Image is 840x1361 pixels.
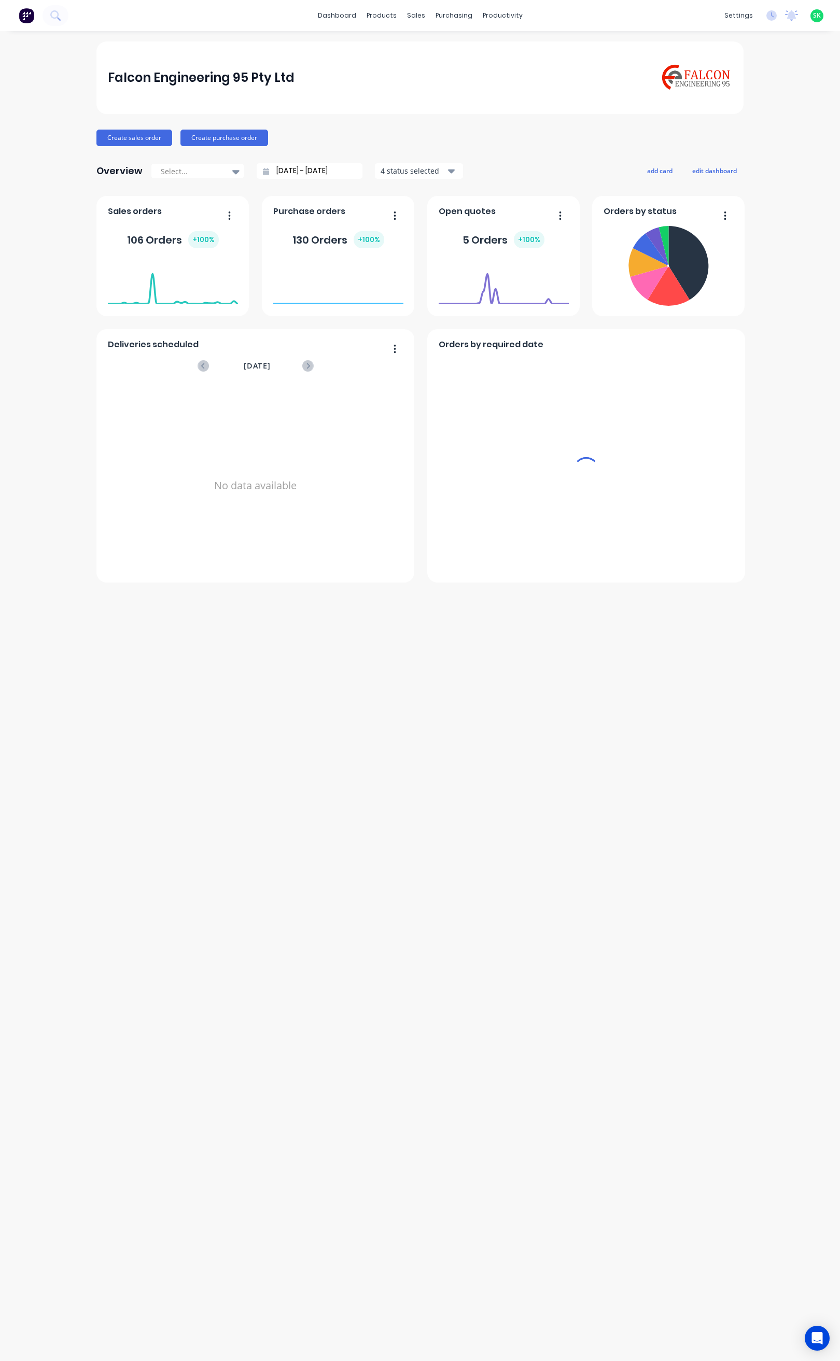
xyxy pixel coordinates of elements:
[96,161,143,181] div: Overview
[813,11,821,20] span: SK
[805,1326,830,1351] div: Open Intercom Messenger
[640,164,679,177] button: add card
[463,231,544,248] div: 5 Orders
[402,8,430,23] div: sales
[188,231,219,248] div: + 100 %
[292,231,384,248] div: 130 Orders
[313,8,361,23] a: dashboard
[660,63,732,92] img: Falcon Engineering 95 Pty Ltd
[108,205,162,218] span: Sales orders
[127,231,219,248] div: 106 Orders
[361,8,402,23] div: products
[108,338,199,351] span: Deliveries scheduled
[430,8,478,23] div: purchasing
[604,205,677,218] span: Orders by status
[685,164,744,177] button: edit dashboard
[19,8,34,23] img: Factory
[96,130,172,146] button: Create sales order
[354,231,384,248] div: + 100 %
[180,130,268,146] button: Create purchase order
[108,385,403,586] div: No data available
[439,205,496,218] span: Open quotes
[108,67,295,88] div: Falcon Engineering 95 Pty Ltd
[381,165,446,176] div: 4 status selected
[478,8,528,23] div: productivity
[719,8,758,23] div: settings
[375,163,463,179] button: 4 status selected
[244,360,271,372] span: [DATE]
[273,205,345,218] span: Purchase orders
[514,231,544,248] div: + 100 %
